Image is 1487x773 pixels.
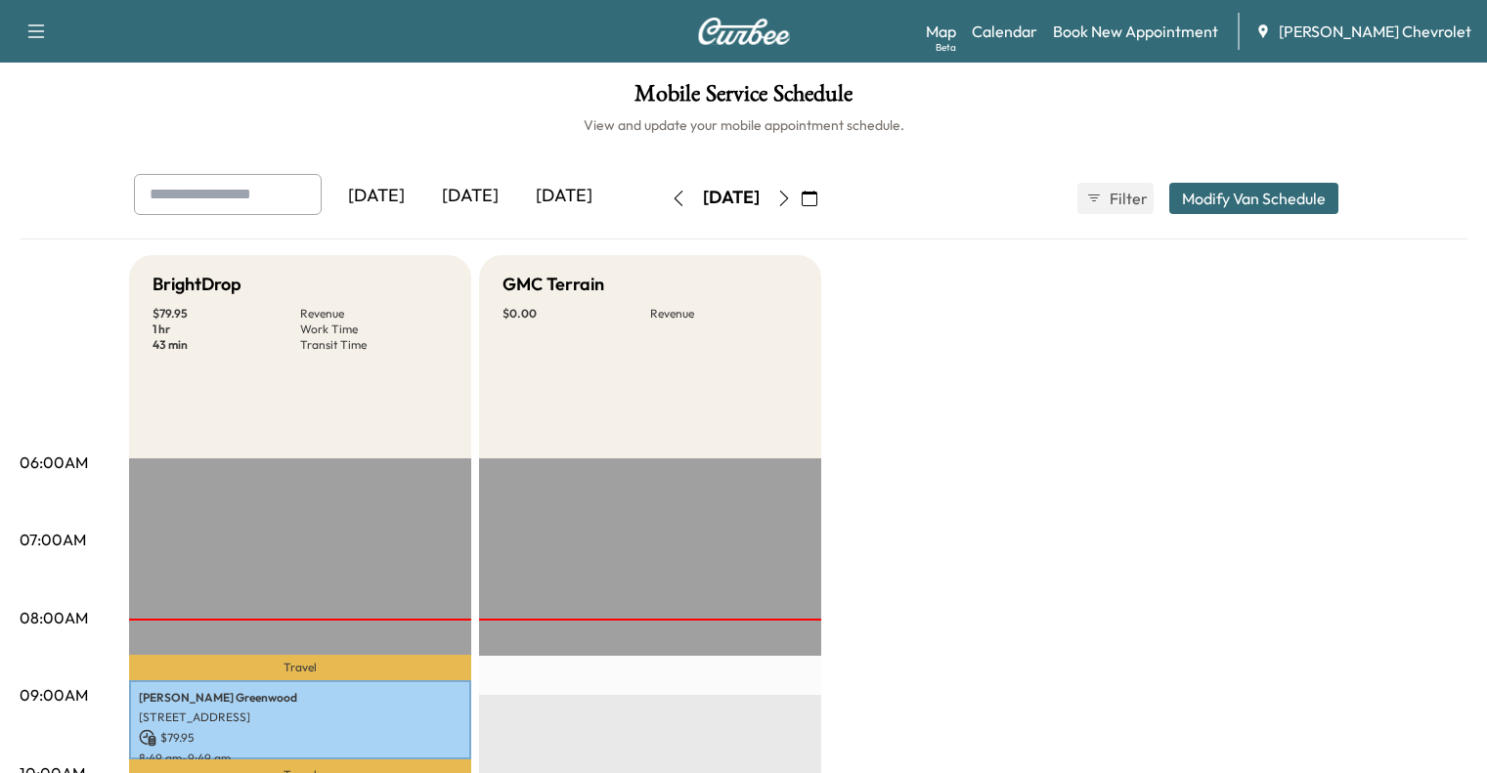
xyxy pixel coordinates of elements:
[329,174,423,219] div: [DATE]
[703,186,760,210] div: [DATE]
[1110,187,1145,210] span: Filter
[650,306,798,322] p: Revenue
[20,606,88,629] p: 08:00AM
[936,40,956,55] div: Beta
[1053,20,1218,43] a: Book New Appointment
[20,115,1467,135] h6: View and update your mobile appointment schedule.
[503,271,604,298] h5: GMC Terrain
[697,18,791,45] img: Curbee Logo
[153,337,300,353] p: 43 min
[20,82,1467,115] h1: Mobile Service Schedule
[1169,183,1338,214] button: Modify Van Schedule
[517,174,611,219] div: [DATE]
[503,306,650,322] p: $ 0.00
[300,306,448,322] p: Revenue
[20,528,86,551] p: 07:00AM
[20,451,88,474] p: 06:00AM
[300,337,448,353] p: Transit Time
[300,322,448,337] p: Work Time
[423,174,517,219] div: [DATE]
[139,729,461,747] p: $ 79.95
[153,271,241,298] h5: BrightDrop
[20,683,88,707] p: 09:00AM
[129,655,471,680] p: Travel
[153,322,300,337] p: 1 hr
[1279,20,1471,43] span: [PERSON_NAME] Chevrolet
[972,20,1037,43] a: Calendar
[139,709,461,725] p: [STREET_ADDRESS]
[139,690,461,706] p: [PERSON_NAME] Greenwood
[926,20,956,43] a: MapBeta
[1077,183,1154,214] button: Filter
[153,306,300,322] p: $ 79.95
[139,751,461,766] p: 8:49 am - 9:49 am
